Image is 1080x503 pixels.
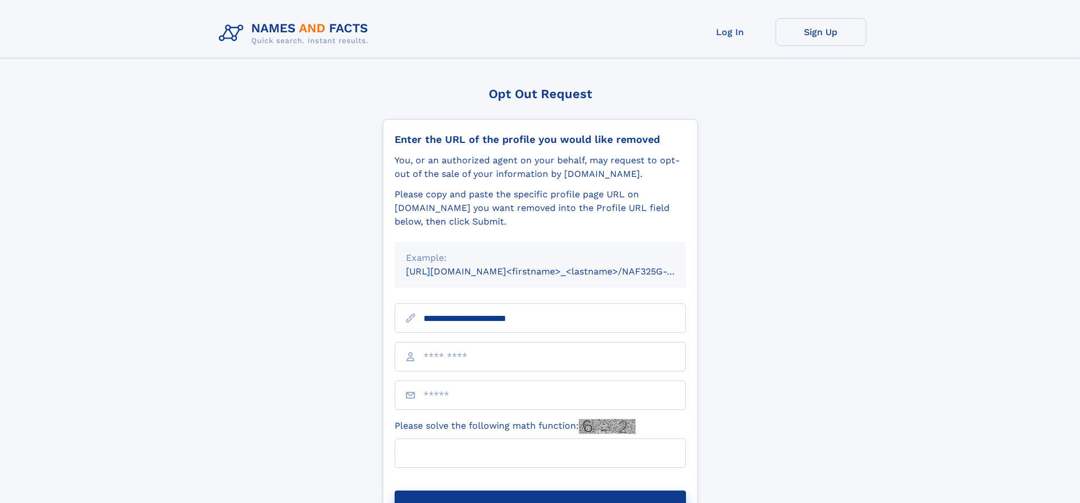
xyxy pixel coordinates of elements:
img: Logo Names and Facts [214,18,378,49]
small: [URL][DOMAIN_NAME]<firstname>_<lastname>/NAF325G-xxxxxxxx [406,266,708,277]
div: Opt Out Request [383,87,698,101]
div: Example: [406,251,675,265]
a: Log In [685,18,776,46]
a: Sign Up [776,18,866,46]
label: Please solve the following math function: [395,419,636,434]
div: Enter the URL of the profile you would like removed [395,133,686,146]
div: Please copy and paste the specific profile page URL on [DOMAIN_NAME] you want removed into the Pr... [395,188,686,229]
div: You, or an authorized agent on your behalf, may request to opt-out of the sale of your informatio... [395,154,686,181]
